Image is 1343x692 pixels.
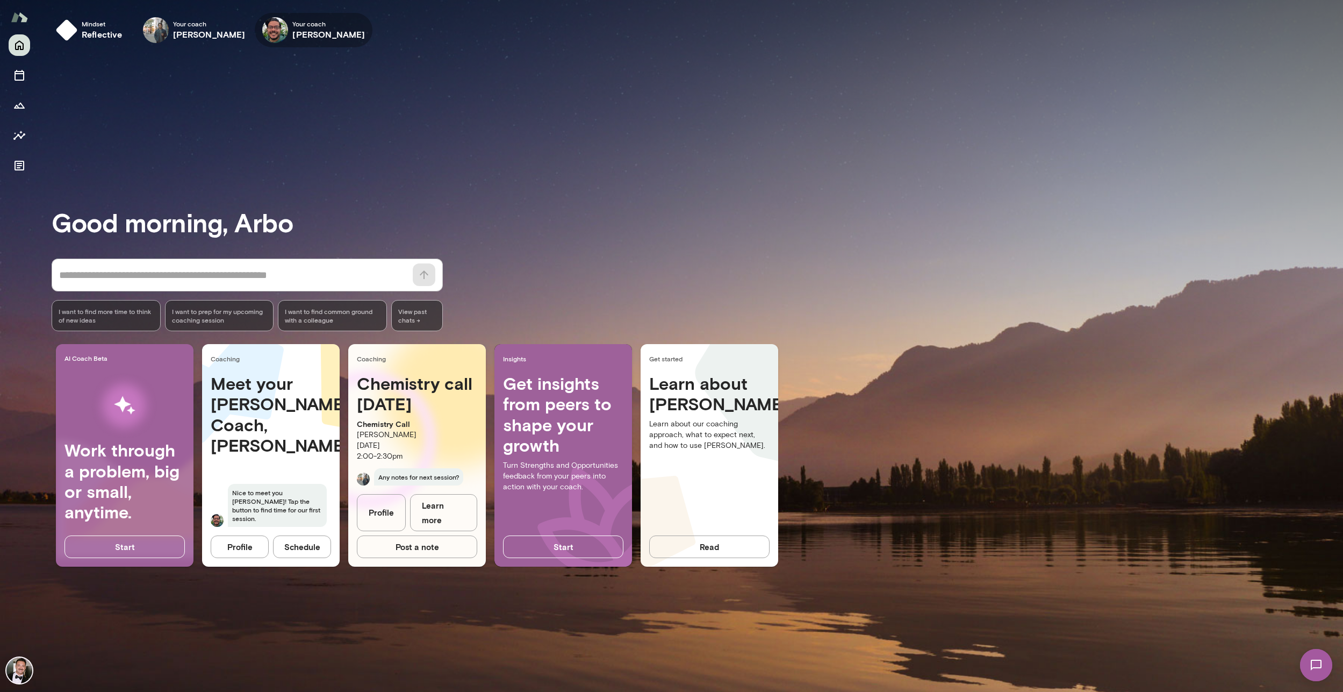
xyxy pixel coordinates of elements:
img: mindset [56,19,77,41]
span: Your coach [173,19,246,28]
h4: Chemistry call [DATE] [357,373,477,415]
h4: Get insights from peers to shape your growth [503,373,623,456]
img: Arbo Shah [6,658,32,683]
button: Start [64,536,185,558]
div: I want to find more time to think of new ideas [52,300,161,331]
h6: [PERSON_NAME] [173,28,246,41]
button: Profile [211,536,269,558]
button: Post a note [357,536,477,558]
button: Insights [9,125,30,146]
div: I want to find common ground with a colleague [278,300,387,331]
span: Your coach [292,19,365,28]
button: Read [649,536,770,558]
span: AI Coach Beta [64,354,189,362]
span: I want to find more time to think of new ideas [59,307,154,324]
span: I want to find common ground with a colleague [285,307,380,324]
div: I want to prep for my upcoming coaching session [165,300,274,331]
span: Any notes for next session? [374,468,463,486]
div: Mike Valdez LanderosYour coach[PERSON_NAME] [255,13,372,47]
p: [DATE] [357,440,477,451]
h4: Learn about [PERSON_NAME] [649,373,770,415]
div: Gene LeeYour coach[PERSON_NAME] [135,13,253,47]
img: Mento [11,7,28,27]
img: Mike Valdez Landeros Valdez Landeros [211,514,224,527]
p: [PERSON_NAME] [357,430,477,440]
button: Sessions [9,65,30,86]
img: Gene Lee [143,17,169,43]
button: Home [9,34,30,56]
span: Nice to meet you [PERSON_NAME]! Tap the button to find time for our first session. [228,484,327,527]
p: Chemistry Call [357,419,477,430]
span: Coaching [211,354,335,363]
h6: reflective [82,28,123,41]
h6: [PERSON_NAME] [292,28,365,41]
button: Mindsetreflective [52,13,131,47]
span: Get started [649,354,774,363]
span: Mindset [82,19,123,28]
img: Gene [357,473,370,486]
button: Growth Plan [9,95,30,116]
h4: Work through a problem, big or small, anytime. [64,440,185,523]
img: AI Workflows [77,372,173,440]
a: Learn more [410,494,477,531]
h4: Meet your [PERSON_NAME] Coach, [PERSON_NAME] [211,373,331,456]
span: I want to prep for my upcoming coaching session [172,307,267,324]
p: Learn about our coaching approach, what to expect next, and how to use [PERSON_NAME]. [649,419,770,451]
button: Schedule [273,536,331,558]
button: Start [503,536,623,558]
p: Turn Strengths and Opportunities feedback from your peers into action with your coach. [503,460,623,493]
span: Coaching [357,354,482,363]
img: Mike Valdez Landeros [262,17,288,43]
a: Profile [357,494,406,531]
span: View past chats -> [391,300,443,331]
h3: Good morning, Arbo [52,207,1343,237]
span: Insights [503,354,628,363]
button: Documents [9,155,30,176]
p: 2:00 - 2:30pm [357,451,477,462]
